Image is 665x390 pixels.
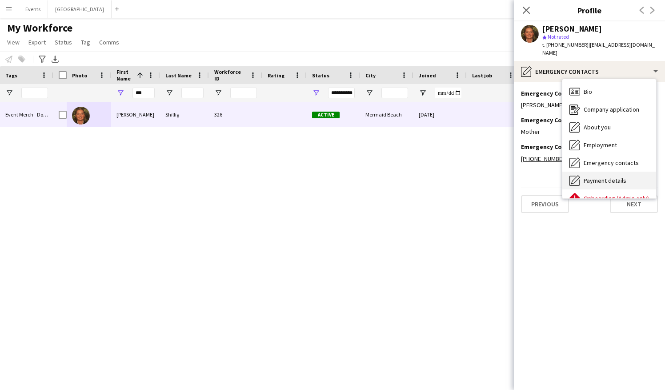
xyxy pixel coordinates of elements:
button: Open Filter Menu [365,89,373,97]
input: Tags Filter Input [21,88,48,98]
div: [PERSON_NAME] [521,101,658,109]
button: Open Filter Menu [214,89,222,97]
span: About you [584,123,611,131]
h3: Emergency Contact 1 Name [521,89,604,97]
span: Last job [472,72,492,79]
button: Open Filter Menu [419,89,427,97]
div: [DATE] [413,102,467,127]
h3: Emergency Contact 1 Number [521,143,610,151]
span: Comms [99,38,119,46]
span: First Name [116,68,133,82]
span: Emergency contacts [584,159,639,167]
span: Company application [584,105,639,113]
div: Shillig [160,102,209,127]
span: Tags [5,72,17,79]
span: Status [55,38,72,46]
span: Employment [584,141,617,149]
div: Onboarding (Admin only) [562,189,656,207]
div: About you [562,118,656,136]
a: Comms [96,36,123,48]
button: Open Filter Menu [312,89,320,97]
span: My Workforce [7,21,72,35]
input: Joined Filter Input [435,88,461,98]
input: First Name Filter Input [132,88,155,98]
span: Last Name [165,72,192,79]
span: Tag [81,38,90,46]
button: Previous [521,195,569,213]
button: [GEOGRAPHIC_DATA] [48,0,112,18]
div: Payment details [562,172,656,189]
span: View [7,38,20,46]
span: Active [312,112,340,118]
div: Mermaid Beach [360,102,413,127]
button: Open Filter Menu [5,89,13,97]
div: 326 [209,102,262,127]
span: Onboarding (Admin only) [584,194,649,202]
a: [PHONE_NUMBER] [521,155,568,163]
h3: Emergency Contact 1 Relationship [521,116,625,124]
div: Emergency contacts [562,154,656,172]
span: Bio [584,88,592,96]
input: Last Name Filter Input [181,88,204,98]
div: Company application [562,101,656,118]
span: Rating [268,72,284,79]
button: Open Filter Menu [165,89,173,97]
div: Employment [562,136,656,154]
input: City Filter Input [381,88,408,98]
span: Export [28,38,46,46]
button: Events [18,0,48,18]
a: View [4,36,23,48]
span: Photo [72,72,87,79]
span: Not rated [548,33,569,40]
h3: Profile [514,4,665,16]
app-action-btn: Advanced filters [37,54,48,64]
input: Workforce ID Filter Input [230,88,257,98]
span: Payment details [584,177,626,185]
span: t. [PHONE_NUMBER] [542,41,589,48]
a: Tag [77,36,94,48]
button: Open Filter Menu [116,89,124,97]
div: [PERSON_NAME] [111,102,160,127]
a: Export [25,36,49,48]
div: [PERSON_NAME] [542,25,602,33]
div: Mother [521,128,658,136]
span: Joined [419,72,436,79]
span: Status [312,72,329,79]
img: Maizie Shillig [72,107,90,125]
span: | [EMAIL_ADDRESS][DOMAIN_NAME] [542,41,655,56]
span: City [365,72,376,79]
a: Status [51,36,76,48]
app-action-btn: Export XLSX [50,54,60,64]
span: Workforce ID [214,68,246,82]
div: Emergency contacts [514,61,665,82]
button: Next [610,195,658,213]
div: Bio [562,83,656,101]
